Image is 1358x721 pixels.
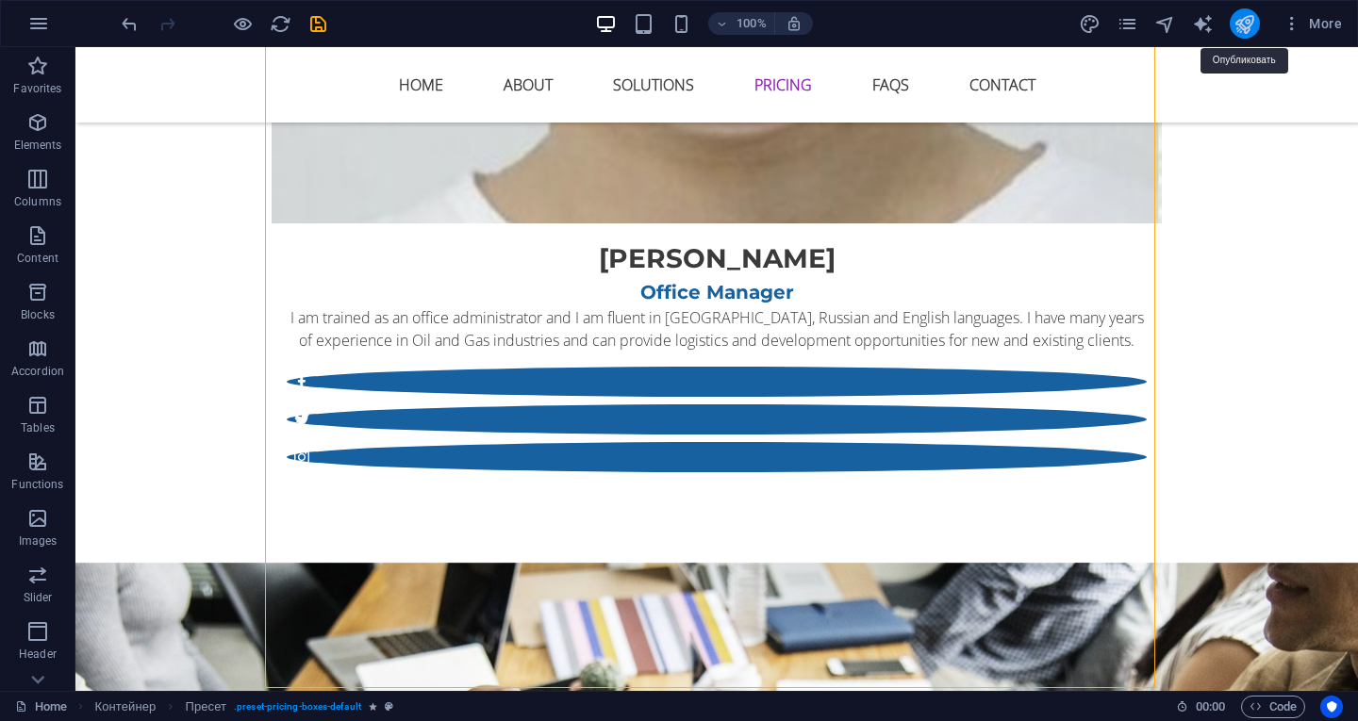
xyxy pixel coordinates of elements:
[786,15,803,32] i: When resizing, the zoom level is automatically adjusted to suit the selected device.
[119,13,141,35] i: Отменить: Изменить текст (Ctrl+Z)
[95,696,393,718] nav: breadcrumb
[1154,12,1177,35] button: navigator
[270,13,291,35] i: Reload the page
[1117,13,1138,35] i: Pages (Ctrl+Alt+S)
[269,12,291,35] button: reload
[1079,12,1101,35] button: design
[1117,12,1139,35] button: pages
[11,365,64,378] font: Accordion
[1192,12,1215,35] button: text_generator
[1309,16,1342,31] font: More
[11,478,63,491] font: Functions
[17,252,58,265] font: Content
[14,195,61,208] font: Columns
[21,421,55,434] font: Tables
[1241,696,1305,718] button: Code
[737,16,766,30] font: 100%
[1079,13,1101,35] i: Design (Ctrl+Alt+Y)
[19,534,58,548] font: Images
[1320,696,1343,718] button: Usercentrics
[306,12,329,35] button: save
[19,647,57,661] font: Header
[1230,8,1260,39] button: publish
[1196,699,1225,713] font: 00:00
[185,696,226,718] span: Щелкните, чтобы выбрать. Дважды щелкните, чтобы изменить
[307,13,329,35] i: Save (Ctrl+S)
[234,696,361,718] span: . preset-pricing-boxes-default
[35,699,67,713] font: Home
[14,139,62,152] font: Elements
[95,696,157,718] span: Щелкните, чтобы выбрать. Дважды щелкните, чтобы изменить
[1176,696,1226,718] h6: Session time
[21,308,55,321] font: Blocks
[231,12,254,35] button: Click here to exit preview mode and continue editing.
[118,12,141,35] button: undo
[385,701,393,712] i: Этот элемент является настраиваемым пресетом
[15,696,67,718] a: Click to deselect. Double-click to open Pages.
[1269,699,1297,713] font: Code
[24,591,53,604] font: Slider
[13,82,61,95] font: Favorites
[1275,8,1350,39] button: More
[708,12,775,35] button: 100%
[369,701,377,712] i: Элемент содержит анимацию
